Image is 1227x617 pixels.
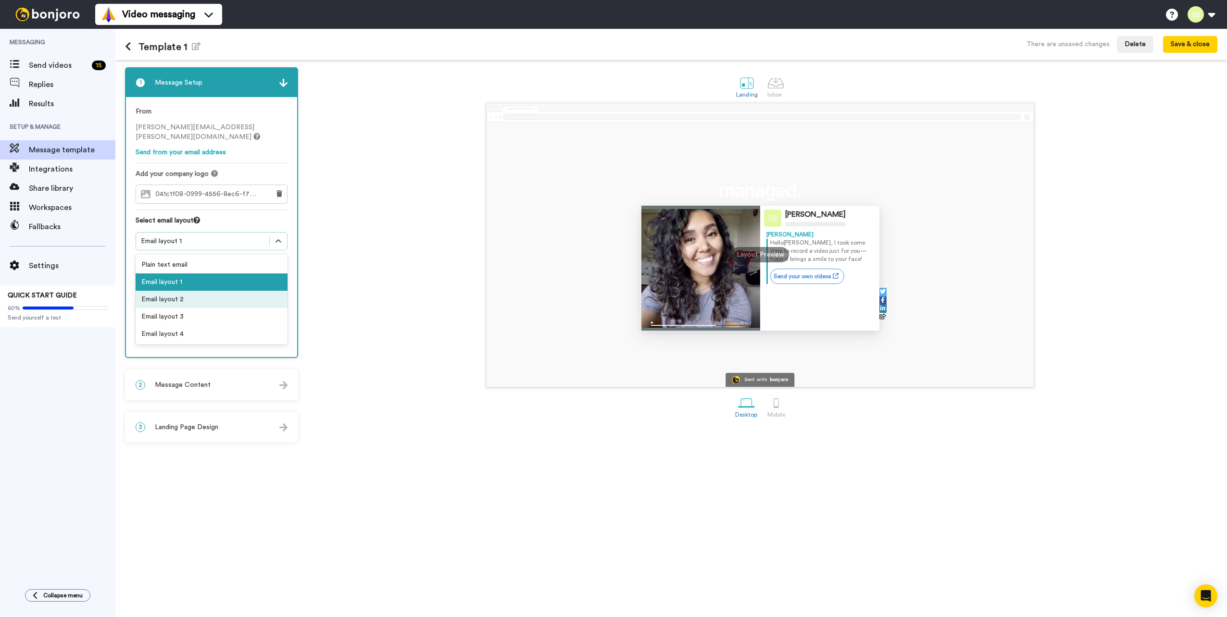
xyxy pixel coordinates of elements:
img: arrow.svg [279,381,288,389]
span: Fallbacks [29,221,115,233]
img: d34b4d36-b43a-4150-8aea-b7430eb480ab [720,184,800,201]
div: bonjoro [770,377,789,383]
span: Replies [29,79,115,90]
span: Message template [29,144,115,156]
a: Send from your email address [136,149,226,156]
a: Mobile [763,390,790,423]
img: player-controls-full.svg [641,317,761,331]
span: 60% [8,304,20,312]
div: Email layout 3 [136,308,288,325]
div: Select email layout [136,216,288,232]
span: Message Content [155,380,211,390]
button: Save & close [1163,36,1217,53]
span: Collapse menu [43,592,83,599]
img: bj-logo-header-white.svg [12,8,84,21]
a: Landing [731,70,763,103]
div: Email layout 4 [136,325,288,343]
div: There are unsaved changes [1027,39,1110,49]
label: From [136,107,151,117]
button: Delete [1117,36,1153,53]
div: Plain text email [136,256,288,273]
span: Settings [29,260,115,271]
span: 1 [136,78,145,87]
span: Share library [29,183,115,194]
p: Hello [PERSON_NAME] , I took some time to record a video just for you—hope it brings a smile to y... [770,239,873,263]
span: Integrations [29,163,115,175]
a: Send your own videos [770,269,844,284]
div: 3Landing Page Design [125,412,298,443]
span: 2 [136,380,145,390]
div: Landing [736,91,758,98]
span: Send videos [29,60,88,71]
span: Add your company logo [136,169,209,179]
div: Inbox [767,91,784,98]
img: Profile Image [764,210,781,227]
span: Workspaces [29,202,115,213]
div: 2Message Content [125,370,298,400]
img: vm-color.svg [101,7,116,22]
div: Desktop [735,411,758,418]
button: Collapse menu [25,589,90,602]
span: Send yourself a test [8,314,108,321]
span: QUICK START GUIDE [8,292,77,299]
img: Bonjoro Logo [732,376,740,384]
img: arrow.svg [279,79,288,87]
span: Landing Page Design [155,422,218,432]
div: [PERSON_NAME] [785,210,846,219]
div: Email layout 1 [136,273,288,291]
img: arrow.svg [279,423,288,432]
div: Mobile [767,411,785,418]
div: Email layout 2 [136,291,288,308]
div: Layout Preview [731,247,789,262]
span: Results [29,98,115,110]
div: [PERSON_NAME] [766,231,873,239]
div: Sent with [744,377,767,383]
a: Desktop [730,390,763,423]
span: Message Setup [155,78,202,87]
div: Open Intercom Messenger [1194,584,1217,607]
h1: Template 1 [125,41,200,52]
div: Email layout 1 [141,236,264,246]
span: 041c1f08-0999-4556-8ec6-f778d69ac6b6.png [155,190,264,198]
span: 3 [136,422,145,432]
span: Video messaging [122,8,195,21]
a: Inbox [763,70,789,103]
span: [PERSON_NAME][EMAIL_ADDRESS][PERSON_NAME][DOMAIN_NAME] [136,124,260,140]
div: 15 [92,61,106,70]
